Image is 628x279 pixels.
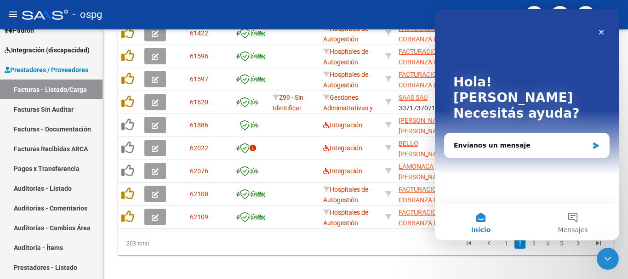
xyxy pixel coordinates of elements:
[480,239,498,249] a: go to previous page
[527,236,541,251] li: page 3
[399,161,460,181] div: 27242724793
[323,167,362,175] span: Integración
[399,163,448,181] span: LAMONACA [PERSON_NAME]
[514,239,525,249] a: 2
[399,115,460,135] div: 27272044037
[399,209,455,247] span: FACTURACION Y COBRANZA DE LOS EFECTORES PUBLICOS S.E.
[597,248,619,270] iframe: Intercom live chat
[499,236,513,251] li: page 1
[399,92,460,112] div: 30717370712
[7,9,18,20] mat-icon: menu
[399,186,455,224] span: FACTURACION Y COBRANZA DE LOS EFECTORES PUBLICOS S.E.
[190,98,208,106] span: 61620
[323,94,373,122] span: Gestiones Administrativas y Otros
[323,186,368,204] span: Hospitales de Autogestión
[570,239,587,249] a: go to next page
[590,239,607,249] a: go to last page
[435,9,619,240] iframe: Intercom live chat
[399,71,455,109] span: FACTURACION Y COBRANZA DE LOS EFECTORES PUBLICOS S.E.
[399,46,460,66] div: 30715497456
[190,121,208,129] span: 61886
[190,29,208,37] span: 61422
[323,48,368,66] span: Hospitales de Autogestión
[190,167,208,175] span: 62076
[190,190,208,198] span: 62108
[554,236,568,251] li: page 5
[501,239,512,249] a: 1
[399,48,455,86] span: FACTURACION Y COBRANZA DE LOS EFECTORES PUBLICOS S.E.
[190,213,208,221] span: 62109
[513,236,527,251] li: page 2
[73,5,102,25] span: - ospg
[190,75,208,83] span: 61597
[399,140,448,158] span: BELLO [PERSON_NAME]
[556,239,567,249] a: 5
[399,94,428,101] span: SAAS SAU
[399,69,460,89] div: 30715497456
[190,52,208,60] span: 61596
[323,144,362,152] span: Integración
[399,138,460,158] div: 27375780351
[460,239,478,249] a: go to first page
[323,121,362,129] span: Integración
[5,65,88,75] span: Prestadores / Proveedores
[542,239,553,249] a: 4
[541,236,554,251] li: page 4
[323,71,368,89] span: Hospitales de Autogestión
[273,94,303,112] span: Z99 - Sin Identificar
[528,239,539,249] a: 3
[5,25,34,35] span: Padrón
[399,207,460,227] div: 30715497456
[118,232,215,255] div: 203 total
[323,209,368,227] span: Hospitales de Autogestión
[5,45,90,55] span: Integración (discapacidad)
[399,23,460,43] div: 30715497456
[399,184,460,204] div: 30715497456
[399,117,448,135] span: [PERSON_NAME] [PERSON_NAME]
[190,144,208,152] span: 62022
